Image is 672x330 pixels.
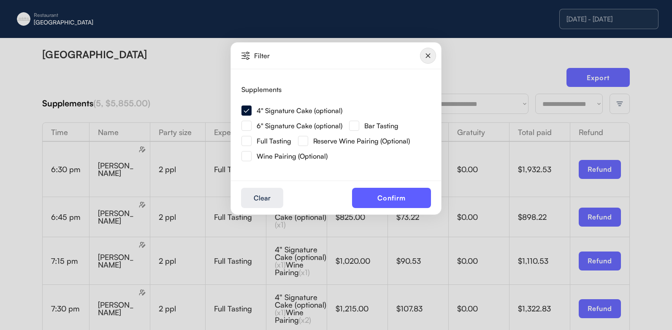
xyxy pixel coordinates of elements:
[257,138,291,144] div: Full Tasting
[241,151,252,161] img: Rectangle%20315.svg
[254,52,317,59] div: Filter
[241,51,250,60] img: Vector%20%2835%29.svg
[241,136,252,146] img: Rectangle%20315.svg
[257,122,342,129] div: 6" Signature Cake (optional)
[420,48,436,64] img: Group%2010124643.svg
[349,121,359,131] img: Rectangle%20315.svg
[257,153,328,160] div: Wine Pairing (Optional)
[352,188,431,208] button: Confirm
[241,121,252,131] img: Rectangle%20315.svg
[298,136,308,146] img: Rectangle%20315.svg
[241,105,252,116] img: Group%20266.svg
[241,188,283,208] button: Clear
[364,122,398,129] div: Bar Tasting
[313,138,410,144] div: Reserve Wine Pairing (Optional)
[241,86,282,93] div: Supplements
[257,107,342,114] div: 4" Signature Cake (optional)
